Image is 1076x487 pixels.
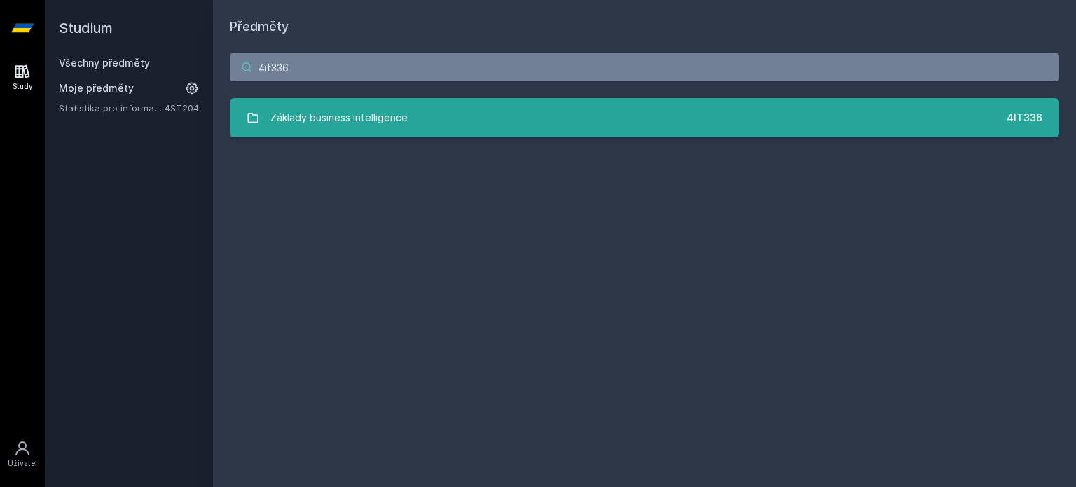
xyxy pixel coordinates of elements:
[13,81,33,92] div: Study
[230,53,1059,81] input: Název nebo ident předmětu…
[3,433,42,476] a: Uživatel
[270,104,408,132] div: Základy business intelligence
[8,458,37,469] div: Uživatel
[3,56,42,99] a: Study
[165,102,199,114] a: 4ST204
[230,17,1059,36] h1: Předměty
[230,98,1059,137] a: Základy business intelligence 4IT336
[59,57,150,69] a: Všechny předměty
[1007,111,1042,125] div: 4IT336
[59,101,165,115] a: Statistika pro informatiky
[59,81,134,95] span: Moje předměty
